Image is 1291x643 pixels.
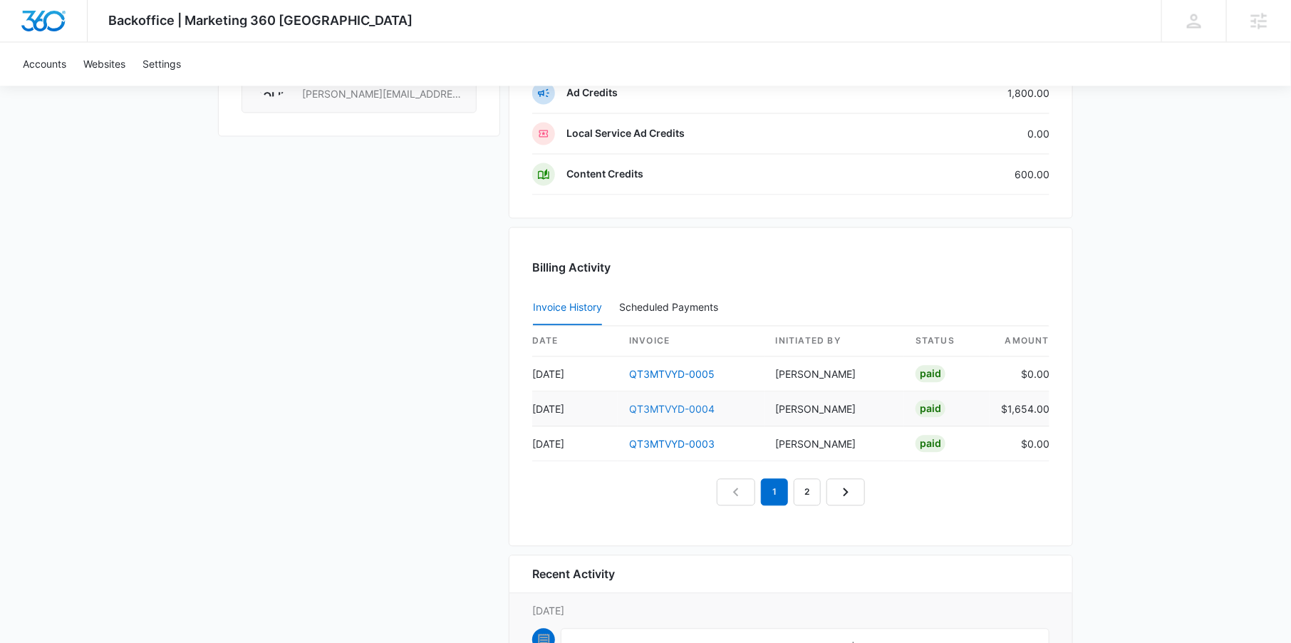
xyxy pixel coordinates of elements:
th: status [904,326,990,357]
a: QT3MTVYD-0004 [629,403,715,416]
button: Invoice History [533,292,602,326]
td: $0.00 [990,357,1049,392]
h6: Recent Activity [532,566,615,583]
div: Paid [916,366,945,383]
a: Next Page [826,479,865,506]
td: 0.00 [898,114,1049,155]
div: Paid [916,436,945,453]
td: [PERSON_NAME] [764,392,904,427]
td: [PERSON_NAME] [764,427,904,462]
a: Websites [75,43,134,86]
em: 1 [761,479,788,506]
h3: Billing Activity [532,259,1049,277]
td: $1,654.00 [990,392,1049,427]
td: [DATE] [532,392,618,427]
th: amount [990,326,1049,357]
th: invoice [618,326,764,357]
p: Ad Credits [566,86,618,101]
td: $0.00 [990,427,1049,462]
a: QT3MTVYD-0005 [629,369,715,381]
a: Settings [134,43,190,86]
th: Initiated By [764,326,904,357]
span: [PERSON_NAME][EMAIL_ADDRESS][PERSON_NAME][DOMAIN_NAME] [302,88,465,102]
p: Local Service Ad Credits [566,127,685,141]
div: Scheduled Payments [619,303,724,313]
td: [DATE] [532,357,618,392]
td: 1,800.00 [898,73,1049,114]
p: [DATE] [532,604,1049,619]
div: Paid [916,401,945,418]
a: Page 2 [794,479,821,506]
td: [PERSON_NAME] [764,357,904,392]
td: 600.00 [898,155,1049,195]
nav: Pagination [717,479,865,506]
span: Backoffice | Marketing 360 [GEOGRAPHIC_DATA] [109,13,413,28]
th: date [532,326,618,357]
p: Content Credits [566,168,643,182]
a: QT3MTVYD-0003 [629,438,715,451]
a: Accounts [14,43,75,86]
td: [DATE] [532,427,618,462]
